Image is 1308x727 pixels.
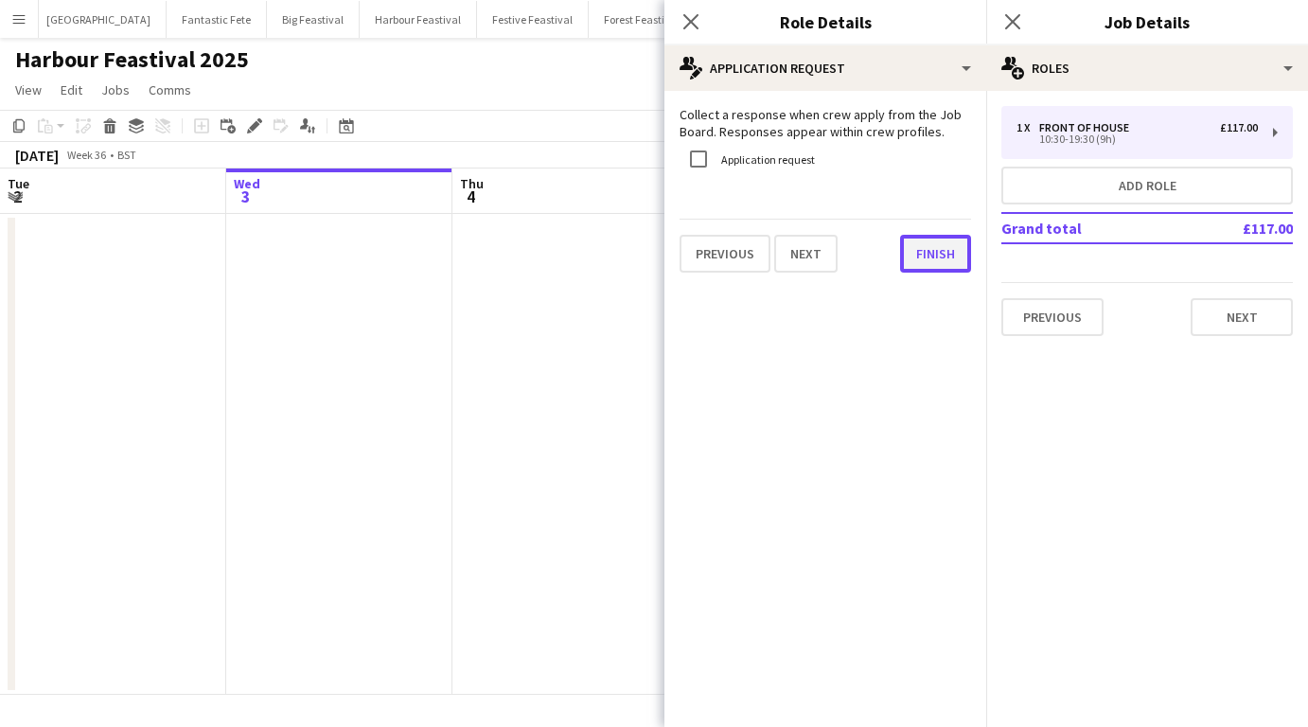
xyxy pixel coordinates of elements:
[149,81,191,98] span: Comms
[664,45,986,91] div: Application Request
[774,235,838,273] button: Next
[15,45,249,74] h1: Harbour Feastival 2025
[1001,298,1104,336] button: Previous
[717,152,815,167] label: Application request
[664,9,986,34] h3: Role Details
[61,81,82,98] span: Edit
[680,235,770,273] button: Previous
[900,235,971,273] button: Finish
[986,45,1308,91] div: Roles
[167,1,267,38] button: Fantastic Fete
[231,186,260,207] span: 3
[234,175,260,192] span: Wed
[1220,121,1258,134] div: £117.00
[460,175,484,192] span: Thu
[62,148,110,162] span: Week 36
[1016,134,1258,144] div: 10:30-19:30 (9h)
[8,78,49,102] a: View
[267,1,360,38] button: Big Feastival
[1039,121,1137,134] div: Front of House
[31,1,167,38] button: [GEOGRAPHIC_DATA]
[53,78,90,102] a: Edit
[986,9,1308,34] h3: Job Details
[1016,121,1039,134] div: 1 x
[457,186,484,207] span: 4
[1180,213,1293,243] td: £117.00
[477,1,589,38] button: Festive Feastival
[94,78,137,102] a: Jobs
[589,1,720,38] button: Forest Feastival 2025
[1001,167,1293,204] button: Add role
[15,81,42,98] span: View
[360,1,477,38] button: Harbour Feastival
[117,148,136,162] div: BST
[1191,298,1293,336] button: Next
[15,146,59,165] div: [DATE]
[5,186,29,207] span: 2
[1001,213,1180,243] td: Grand total
[141,78,199,102] a: Comms
[101,81,130,98] span: Jobs
[680,106,971,140] p: Collect a response when crew apply from the Job Board. Responses appear within crew profiles.
[8,175,29,192] span: Tue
